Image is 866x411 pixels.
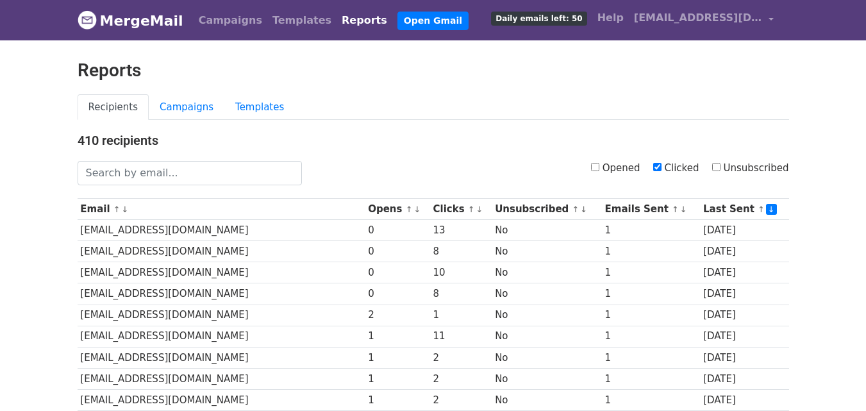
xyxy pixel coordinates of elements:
td: 1 [602,241,700,262]
td: No [492,220,601,241]
a: ↑ [468,205,475,214]
td: 1 [602,389,700,410]
td: No [492,283,601,305]
a: ↓ [766,204,777,215]
td: 0 [365,262,429,283]
td: 1 [602,305,700,326]
td: [DATE] [700,389,788,410]
th: Unsubscribed [492,199,601,220]
td: No [492,347,601,368]
h4: 410 recipients [78,133,789,148]
td: [DATE] [700,368,788,389]
td: 8 [430,283,492,305]
td: 2 [430,368,492,389]
td: 1 [602,347,700,368]
td: [EMAIL_ADDRESS][DOMAIN_NAME] [78,347,365,368]
a: MergeMail [78,7,183,34]
input: Opened [591,163,599,171]
td: [DATE] [700,220,788,241]
a: Campaigns [149,94,224,121]
th: Clicks [430,199,492,220]
a: Help [592,5,629,31]
a: ↑ [406,205,413,214]
input: Clicked [653,163,662,171]
td: [DATE] [700,305,788,326]
h2: Reports [78,60,789,81]
a: ↑ [113,205,121,214]
td: 1 [602,262,700,283]
a: ↑ [572,205,579,214]
td: [EMAIL_ADDRESS][DOMAIN_NAME] [78,262,365,283]
td: 1 [602,283,700,305]
img: MergeMail logo [78,10,97,29]
td: No [492,305,601,326]
td: 1 [602,326,700,347]
td: 1 [602,220,700,241]
a: Templates [224,94,295,121]
td: 11 [430,326,492,347]
th: Last Sent [700,199,788,220]
td: [EMAIL_ADDRESS][DOMAIN_NAME] [78,241,365,262]
td: [DATE] [700,347,788,368]
td: [DATE] [700,283,788,305]
td: 1 [365,326,429,347]
a: ↑ [672,205,679,214]
td: 0 [365,241,429,262]
td: [EMAIL_ADDRESS][DOMAIN_NAME] [78,220,365,241]
td: [EMAIL_ADDRESS][DOMAIN_NAME] [78,389,365,410]
td: 1 [365,347,429,368]
label: Opened [591,161,640,176]
td: [EMAIL_ADDRESS][DOMAIN_NAME] [78,305,365,326]
a: ↓ [122,205,129,214]
a: [EMAIL_ADDRESS][DOMAIN_NAME] [629,5,779,35]
a: Recipients [78,94,149,121]
a: Templates [267,8,337,33]
td: 2 [365,305,429,326]
td: [DATE] [700,262,788,283]
td: No [492,389,601,410]
td: No [492,326,601,347]
th: Opens [365,199,429,220]
td: [EMAIL_ADDRESS][DOMAIN_NAME] [78,326,365,347]
input: Search by email... [78,161,302,185]
input: Unsubscribed [712,163,720,171]
label: Clicked [653,161,699,176]
td: 0 [365,283,429,305]
td: 0 [365,220,429,241]
td: 1 [365,368,429,389]
td: 2 [430,347,492,368]
td: [DATE] [700,241,788,262]
td: 2 [430,389,492,410]
th: Emails Sent [602,199,700,220]
a: Reports [337,8,392,33]
a: ↓ [413,205,421,214]
td: 8 [430,241,492,262]
a: ↓ [580,205,587,214]
label: Unsubscribed [712,161,789,176]
td: No [492,262,601,283]
td: 1 [365,389,429,410]
td: No [492,241,601,262]
a: ↑ [758,205,765,214]
th: Email [78,199,365,220]
td: [EMAIL_ADDRESS][DOMAIN_NAME] [78,368,365,389]
td: 13 [430,220,492,241]
td: 1 [430,305,492,326]
a: Open Gmail [397,12,469,30]
td: [EMAIL_ADDRESS][DOMAIN_NAME] [78,283,365,305]
td: 1 [602,368,700,389]
td: 10 [430,262,492,283]
span: Daily emails left: 50 [491,12,587,26]
td: [DATE] [700,326,788,347]
a: Daily emails left: 50 [486,5,592,31]
a: ↓ [680,205,687,214]
span: [EMAIL_ADDRESS][DOMAIN_NAME] [634,10,762,26]
a: ↓ [476,205,483,214]
a: Campaigns [194,8,267,33]
td: No [492,368,601,389]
